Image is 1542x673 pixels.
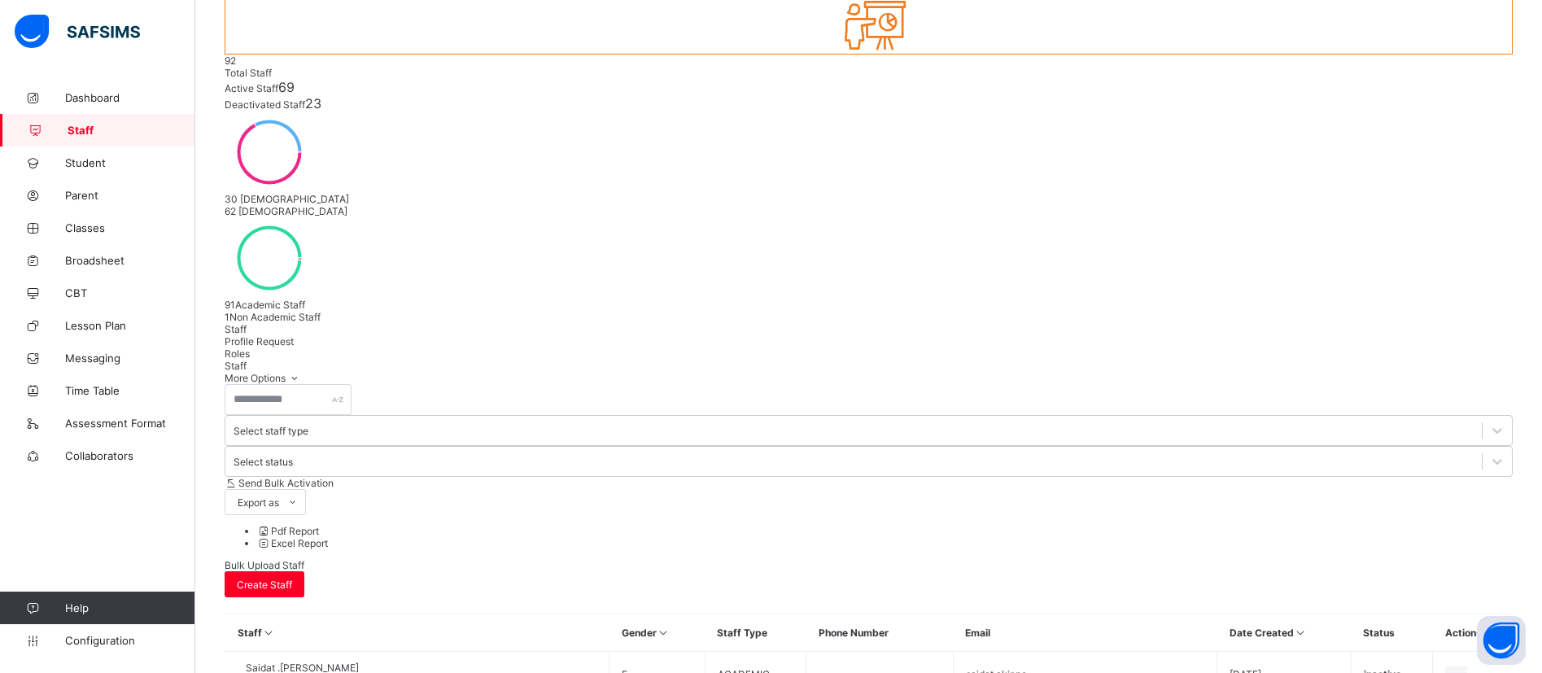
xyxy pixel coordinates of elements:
[225,372,302,384] span: More Options
[65,254,195,267] span: Broadsheet
[1294,627,1308,639] i: Sort in Ascending Order
[225,323,247,335] span: Staff
[238,496,279,509] span: Export as
[225,614,609,652] th: Staff
[65,319,195,332] span: Lesson Plan
[257,537,1513,549] li: dropdown-list-item-null-1
[609,614,705,652] th: Gender
[65,352,195,365] span: Messaging
[240,193,349,205] span: [DEMOGRAPHIC_DATA]
[225,360,247,372] span: Staff
[225,82,278,94] span: Active Staff
[237,579,292,591] span: Create Staff
[235,299,305,311] span: Academic Staff
[65,286,195,299] span: CBT
[225,559,304,571] span: Bulk Upload Staff
[238,477,334,489] span: Send Bulk Activation
[238,205,347,217] span: [DEMOGRAPHIC_DATA]
[15,15,140,49] img: safsims
[257,525,1513,537] li: dropdown-list-item-null-0
[234,456,293,468] div: Select status
[225,98,305,111] span: Deactivated Staff
[65,384,195,397] span: Time Table
[225,55,236,67] span: 92
[225,193,238,205] span: 30
[705,614,806,652] th: Staff Type
[225,67,1513,79] div: Total Staff
[305,95,321,111] span: 23
[806,614,954,652] th: Phone Number
[65,189,195,202] span: Parent
[1433,614,1513,652] th: Actions
[953,614,1217,652] th: Email
[262,627,276,639] i: Sort in Ascending Order
[225,347,250,360] span: Roles
[1477,616,1526,665] button: Open asap
[65,634,194,647] span: Configuration
[225,311,229,323] span: 1
[65,601,194,614] span: Help
[65,449,195,462] span: Collaborators
[657,627,671,639] i: Sort in Ascending Order
[225,335,294,347] span: Profile Request
[65,91,195,104] span: Dashboard
[1351,614,1433,652] th: Status
[65,156,195,169] span: Student
[225,205,236,217] span: 62
[278,79,295,95] span: 69
[68,124,195,137] span: Staff
[234,425,308,437] div: Select staff type
[225,299,235,311] span: 91
[1217,614,1352,652] th: Date Created
[65,417,195,430] span: Assessment Format
[229,311,321,323] span: Non Academic Staff
[65,221,195,234] span: Classes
